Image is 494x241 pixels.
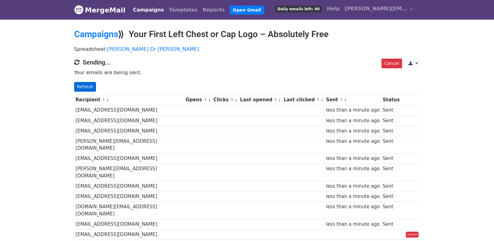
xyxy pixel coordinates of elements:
[345,5,407,12] span: [PERSON_NAME][EMAIL_ADDRESS][DOMAIN_NAME]
[200,4,227,16] a: Reports
[381,115,401,126] td: Sent
[342,2,415,17] a: [PERSON_NAME][EMAIL_ADDRESS][DOMAIN_NAME]
[381,202,401,219] td: Sent
[326,117,380,124] div: less than a minute ago
[381,191,401,202] td: Sent
[74,105,184,115] td: [EMAIL_ADDRESS][DOMAIN_NAME]
[326,165,380,172] div: less than a minute ago
[316,98,320,102] a: ↑
[74,29,118,39] a: Campaigns
[74,219,184,229] td: [EMAIL_ADDRESS][DOMAIN_NAME]
[166,4,200,16] a: Templates
[326,183,380,190] div: less than a minute ago
[381,219,401,229] td: Sent
[326,138,380,145] div: less than a minute ago
[74,153,184,164] td: [EMAIL_ADDRESS][DOMAIN_NAME]
[381,105,401,115] td: Sent
[74,95,184,105] th: Recipient
[74,164,184,181] td: [PERSON_NAME][EMAIL_ADDRESS][DOMAIN_NAME]
[326,155,380,162] div: less than a minute ago
[74,46,420,52] p: Spreadsheet:
[275,6,322,12] span: Daily emails left: 40
[273,2,324,15] a: Daily emails left: 40
[344,98,347,102] a: ↓
[74,115,184,126] td: [EMAIL_ADDRESS][DOMAIN_NAME]
[324,95,381,105] th: Sent
[208,98,211,102] a: ↓
[381,136,401,153] td: Sent
[74,3,126,17] a: MergeMail
[131,4,166,16] a: Campaigns
[74,5,84,14] img: MergeMail logo
[74,126,184,136] td: [EMAIL_ADDRESS][DOMAIN_NAME]
[74,59,420,66] h4: Sending...
[74,191,184,202] td: [EMAIL_ADDRESS][DOMAIN_NAME]
[102,98,105,102] a: ↑
[204,98,207,102] a: ↑
[184,95,212,105] th: Opens
[340,98,343,102] a: ↑
[234,98,238,102] a: ↓
[74,229,184,240] td: [EMAIL_ADDRESS][DOMAIN_NAME]
[274,98,277,102] a: ↑
[74,136,184,153] td: [PERSON_NAME][EMAIL_ADDRESS][DOMAIN_NAME]
[326,193,380,200] div: less than a minute ago
[320,98,324,102] a: ↓
[107,46,199,52] a: [PERSON_NAME] Dr [PERSON_NAME]
[230,98,234,102] a: ↑
[238,95,282,105] th: Last opened
[381,153,401,164] td: Sent
[278,98,281,102] a: ↓
[74,69,420,76] p: Your emails are being sent.
[406,232,419,238] a: Cancel
[106,98,109,102] a: ↓
[324,2,342,15] a: Help
[381,126,401,136] td: Sent
[74,202,184,219] td: [DOMAIN_NAME][EMAIL_ADDRESS][DOMAIN_NAME]
[212,95,238,105] th: Clicks
[74,29,420,40] h2: ⟫ Your First Left Chest or Cap Logo – Absolutely Free
[381,164,401,181] td: Sent
[326,221,380,228] div: less than a minute ago
[230,6,264,15] a: Open Gmail
[74,181,184,191] td: [EMAIL_ADDRESS][DOMAIN_NAME]
[381,181,401,191] td: Sent
[326,203,380,210] div: less than a minute ago
[463,211,494,241] iframe: Chat Widget
[381,95,401,105] th: Status
[381,59,402,68] a: Cancel
[282,95,324,105] th: Last clicked
[326,128,380,135] div: less than a minute ago
[326,107,380,114] div: less than a minute ago
[74,82,96,92] a: Refresh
